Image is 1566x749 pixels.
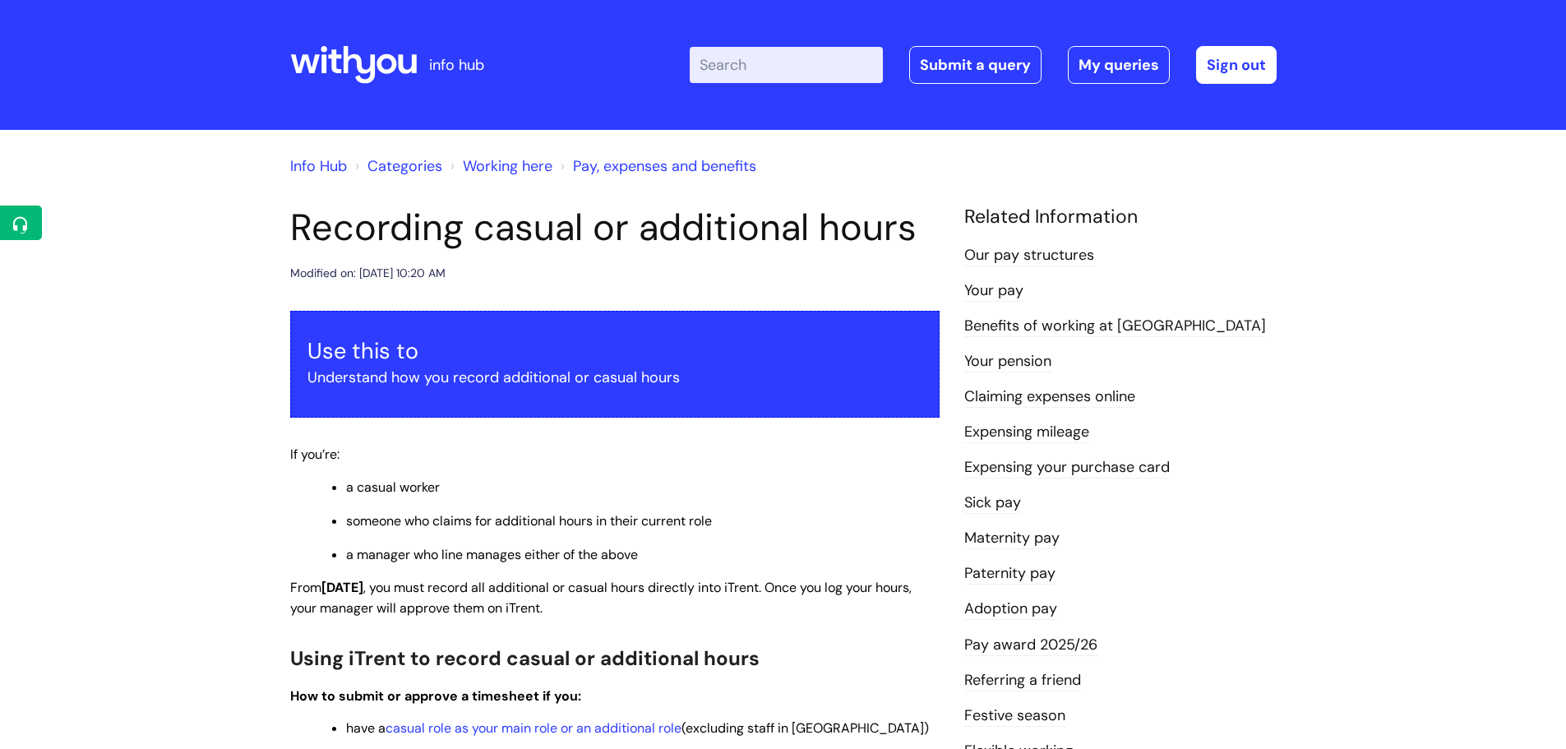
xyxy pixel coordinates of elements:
[964,563,1056,585] a: Paternity pay
[964,422,1089,443] a: Expensing mileage
[964,599,1057,620] a: Adoption pay
[290,156,347,176] a: Info Hub
[446,153,552,179] li: Working here
[909,46,1042,84] a: Submit a query
[290,645,760,671] span: Using iTrent to record casual or additional hours
[290,687,581,705] strong: How to submit or approve a timesheet if you:
[557,153,756,179] li: Pay, expenses and benefits
[964,245,1094,266] a: Our pay structures
[290,263,446,284] div: Modified on: [DATE] 10:20 AM
[290,579,912,617] span: From , you must record all additional or casual hours directly into iTrent. Once you log your hou...
[964,206,1277,229] h4: Related Information
[463,156,552,176] a: Working here
[346,719,929,737] span: have a (excluding staff in [GEOGRAPHIC_DATA])
[964,280,1023,302] a: Your pay
[346,512,712,529] span: someone who claims for additional hours in their current role
[346,479,440,496] span: a casual worker
[346,546,638,563] span: a manager who line manages either of the above
[690,47,883,83] input: Search
[290,446,340,463] span: If you’re:
[964,386,1135,408] a: Claiming expenses online
[1196,46,1277,84] a: Sign out
[351,153,442,179] li: Solution home
[307,338,922,364] h3: Use this to
[573,156,756,176] a: Pay, expenses and benefits
[1068,46,1170,84] a: My queries
[964,528,1060,549] a: Maternity pay
[386,719,681,737] a: casual role as your main role or an additional role
[964,705,1065,727] a: Festive season
[964,492,1021,514] a: Sick pay
[690,46,1277,84] div: | -
[964,316,1266,337] a: Benefits of working at [GEOGRAPHIC_DATA]
[429,52,484,78] p: info hub
[964,457,1170,479] a: Expensing your purchase card
[964,351,1051,372] a: Your pension
[367,156,442,176] a: Categories
[290,206,940,250] h1: Recording casual or additional hours
[307,364,922,391] p: Understand how you record additional or casual hours
[321,579,363,596] strong: [DATE]
[964,635,1097,656] a: Pay award 2025/26
[964,670,1081,691] a: Referring a friend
